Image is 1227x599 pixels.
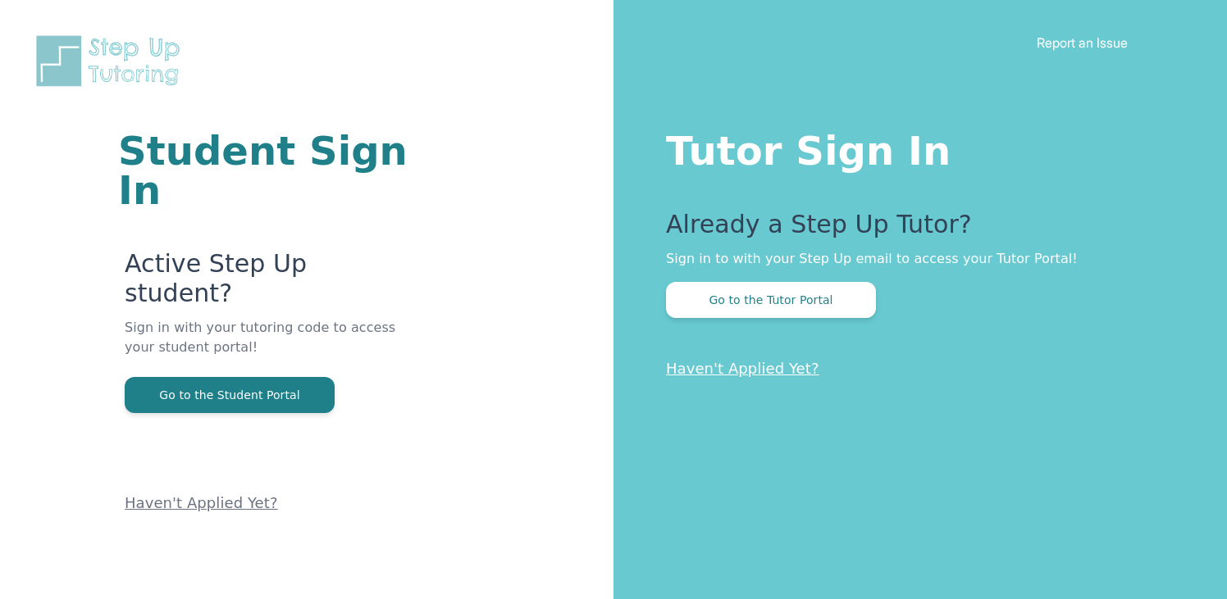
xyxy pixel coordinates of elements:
button: Go to the Tutor Portal [666,282,876,318]
p: Sign in to with your Step Up email to access your Tutor Portal! [666,249,1161,269]
a: Report an Issue [1037,34,1128,51]
p: Sign in with your tutoring code to access your student portal! [125,318,417,377]
a: Haven't Applied Yet? [125,494,278,511]
img: Step Up Tutoring horizontal logo [33,33,190,89]
button: Go to the Student Portal [125,377,335,413]
h1: Student Sign In [118,131,417,210]
a: Haven't Applied Yet? [666,360,819,377]
p: Already a Step Up Tutor? [666,210,1161,249]
a: Go to the Tutor Portal [666,292,876,307]
h1: Tutor Sign In [666,125,1161,170]
p: Active Step Up student? [125,249,417,318]
a: Go to the Student Portal [125,387,335,402]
